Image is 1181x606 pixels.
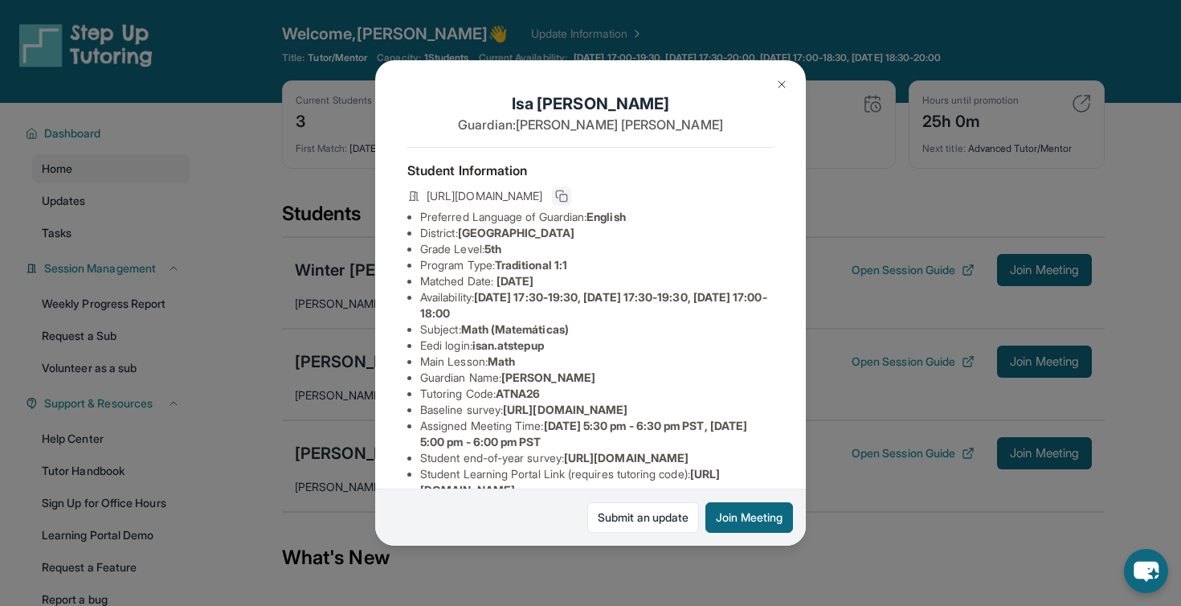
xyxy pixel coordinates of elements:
li: Main Lesson : [420,354,774,370]
li: Eedi login : [420,338,774,354]
li: Availability: [420,289,774,321]
span: [DATE] 5:30 pm - 6:30 pm PST, [DATE] 5:00 pm - 6:00 pm PST [420,419,747,448]
button: chat-button [1124,549,1168,593]
li: Student end-of-year survey : [420,450,774,466]
li: District: [420,225,774,241]
span: isan.atstepup [472,338,544,352]
li: Baseline survey : [420,402,774,418]
span: 5th [484,242,501,256]
span: [URL][DOMAIN_NAME] [427,188,542,204]
span: [PERSON_NAME] [501,371,595,384]
h1: Isa [PERSON_NAME] [407,92,774,115]
img: Close Icon [775,78,788,91]
button: Join Meeting [705,502,793,533]
li: Preferred Language of Guardian: [420,209,774,225]
li: Program Type: [420,257,774,273]
li: Guardian Name : [420,370,774,386]
span: [DATE] [497,274,533,288]
li: Subject : [420,321,774,338]
li: Matched Date: [420,273,774,289]
a: Submit an update [587,502,699,533]
li: Student Learning Portal Link (requires tutoring code) : [420,466,774,498]
span: Math [488,354,515,368]
span: ATNA26 [496,387,540,400]
span: [URL][DOMAIN_NAME] [564,451,689,465]
span: [URL][DOMAIN_NAME] [503,403,627,416]
h4: Student Information [407,161,774,180]
p: Guardian: [PERSON_NAME] [PERSON_NAME] [407,115,774,134]
span: Traditional 1:1 [495,258,567,272]
span: [DATE] 17:30-19:30, [DATE] 17:30-19:30, [DATE] 17:00-18:00 [420,290,767,320]
li: Assigned Meeting Time : [420,418,774,450]
li: Grade Level: [420,241,774,257]
li: Tutoring Code : [420,386,774,402]
span: [GEOGRAPHIC_DATA] [458,226,574,240]
button: Copy link [552,186,571,206]
span: Math (Matemáticas) [461,322,569,336]
span: English [586,210,626,223]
